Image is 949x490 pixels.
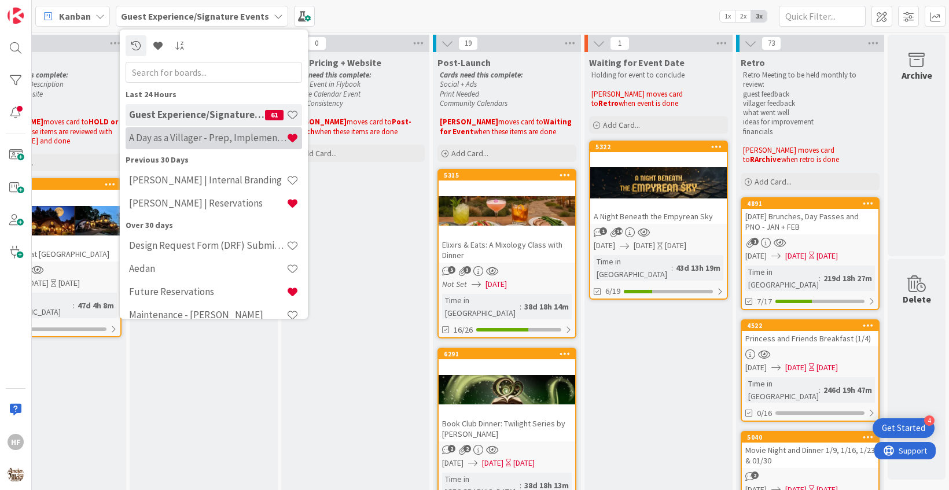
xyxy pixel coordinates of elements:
[129,174,286,186] h4: [PERSON_NAME] | Internal Branding
[720,10,735,22] span: 1x
[58,277,80,289] div: [DATE]
[288,79,361,89] em: Create Event in Flybook
[743,117,877,127] p: ideas for improvement
[439,170,575,180] div: 5315
[742,432,878,468] div: 5040Movie Night and Dinner 1/9, 1/16, 1/23 & 01/30
[454,324,473,336] span: 16/26
[442,279,467,289] i: Not Set
[816,362,838,374] div: [DATE]
[750,154,781,164] strong: RArchive
[439,349,575,441] div: 6291Book Club Dinner: Twilight Series by [PERSON_NAME]
[743,108,877,117] p: what went well
[742,320,878,346] div: 4522Princess and Friends Breakfast (1/4)
[439,416,575,441] div: Book Club Dinner: Twilight Series by [PERSON_NAME]
[286,57,381,68] span: Build Pricing + Website
[590,209,727,224] div: A Night Beneath the Empyrean Sky
[444,350,575,358] div: 6291
[464,445,471,452] span: 2
[265,110,284,120] span: 61
[598,98,619,108] strong: Retro
[520,300,521,313] span: :
[440,79,477,89] em: Social + Ads
[444,171,575,179] div: 5315
[745,250,767,262] span: [DATE]
[745,377,819,403] div: Time in [GEOGRAPHIC_DATA]
[821,272,875,285] div: 219d 18h 27m
[126,89,302,101] div: Last 24 Hours
[521,300,572,313] div: 38d 18h 14m
[307,36,326,50] span: 0
[513,457,535,469] div: [DATE]
[751,10,767,22] span: 3x
[288,98,343,108] em: Verify Consistency
[903,292,931,306] div: Delete
[735,10,751,22] span: 2x
[745,362,767,374] span: [DATE]
[785,250,807,262] span: [DATE]
[288,89,361,99] em: Website Calendar Event
[747,433,878,441] div: 5040
[498,117,543,127] span: moves card to
[129,263,286,274] h4: Aedan
[75,299,117,312] div: 47d 4h 8m
[473,127,556,137] span: when these items are done
[73,299,75,312] span: :
[816,250,838,262] div: [DATE]
[742,432,878,443] div: 5040
[610,36,630,50] span: 1
[741,197,880,310] a: 4891[DATE] Brunches, Day Passes and PNO - JAN + FEB[DATE][DATE][DATE]Time in [GEOGRAPHIC_DATA]:21...
[126,62,302,83] input: Search for boards...
[747,322,878,330] div: 4522
[464,266,471,274] span: 3
[288,70,371,80] em: Cards need this complete:
[742,331,878,346] div: Princess and Friends Breakfast (1/4)
[440,117,573,136] strong: Waiting for Event
[8,8,24,24] img: Visit kanbanzone.com
[757,296,772,308] span: 7/17
[755,176,792,187] span: Add Card...
[743,127,877,137] p: financials
[924,415,935,426] div: 4
[873,418,935,438] div: Open Get Started checklist, remaining modules: 4
[8,466,24,482] img: avatar
[819,384,821,396] span: :
[24,2,53,16] span: Support
[27,277,49,289] span: [DATE]
[742,198,878,209] div: 4891
[591,89,685,108] span: [PERSON_NAME] moves card to
[590,142,727,224] div: 5322A Night Beneath the Empyrean Sky
[745,266,819,291] div: Time in [GEOGRAPHIC_DATA]
[288,117,347,127] strong: [PERSON_NAME]
[591,71,726,80] p: Holding for event to conclude
[126,154,302,166] div: Previous 30 Days
[589,141,728,300] a: 5322A Night Beneath the Empyrean Sky[DATE][DATE][DATE]Time in [GEOGRAPHIC_DATA]:43d 13h 19m6/19
[485,278,507,290] span: [DATE]
[594,255,671,281] div: Time in [GEOGRAPHIC_DATA]
[671,261,673,274] span: :
[451,148,488,159] span: Add Card...
[779,6,866,27] input: Quick Filter...
[121,10,269,22] b: Guest Experience/Signature Events
[757,407,772,419] span: 0/16
[742,209,878,234] div: [DATE] Brunches, Day Passes and PNO - JAN + FEB
[673,261,723,274] div: 43d 13h 19m
[742,443,878,468] div: Movie Night and Dinner 1/9, 1/16, 1/23 & 01/30
[743,145,836,164] span: [PERSON_NAME] moves card to
[821,384,875,396] div: 246d 19h 47m
[634,240,655,252] span: [DATE]
[440,98,507,108] em: Community Calendars
[595,143,727,151] div: 5322
[747,200,878,208] div: 4891
[751,238,759,245] span: 1
[129,240,286,251] h4: Design Request Form (DRF) Submittals
[315,127,398,137] span: when these items are done
[440,117,498,127] strong: [PERSON_NAME]
[437,169,576,338] a: 5315Elixirs & Eats: A Mixology Class with DinnerNot Set[DATE]Time in [GEOGRAPHIC_DATA]:38d 18h 14...
[439,349,575,359] div: 6291
[448,266,455,274] span: 5
[300,148,337,159] span: Add Card...
[43,117,89,127] span: moves card to
[615,227,623,235] span: 14
[785,362,807,374] span: [DATE]
[742,320,878,331] div: 4522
